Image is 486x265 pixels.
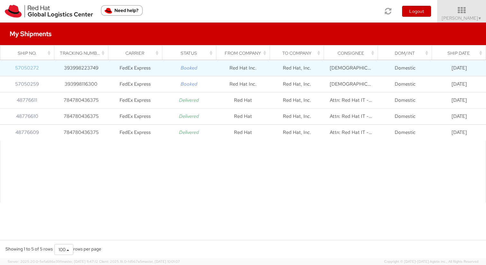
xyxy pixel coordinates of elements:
div: Dom/Int [384,50,430,56]
a: 48776610 [16,113,38,119]
i: Delivered [179,97,199,103]
span: Client: 2025.18.0-fd567a5 [99,259,180,264]
td: Domestic [378,76,432,92]
img: rh-logistics-00dfa346123c4ec078e1.svg [5,5,93,18]
td: Domestic [378,125,432,141]
a: 57050272 [15,65,39,71]
button: Logout [402,6,431,17]
div: Consignee [330,50,376,56]
td: FedEx Express [108,60,162,76]
td: Red Hat, Inc. [270,60,324,76]
i: Booked [181,81,197,87]
td: 784780436375 [54,125,108,141]
td: Attn: Red Hat IT - Endpoint Systems [324,125,378,141]
i: Delivered [179,113,199,119]
span: master, [DATE] 10:01:07 [142,259,180,264]
div: Ship Date [438,50,484,56]
span: ▼ [478,16,482,21]
td: FedEx Express [108,125,162,141]
div: Ship No. [6,50,52,56]
td: Domestic [378,92,432,109]
td: Domestic [378,60,432,76]
td: Red Hat Inc. [216,76,270,92]
td: [DATE] [432,76,486,92]
td: Red Hat, Inc. [270,125,324,141]
i: Delivered [179,129,199,136]
td: Attn: Red Hat IT - Endpoint Systems [324,109,378,125]
button: Need help? [101,5,143,16]
td: Domestic [378,109,432,125]
h4: My Shipments [10,30,51,37]
button: 100 [54,244,73,255]
a: 48776611 [17,97,37,103]
td: Red Hat, Inc. [270,109,324,125]
a: 57050259 [15,81,39,87]
td: 784780436375 [54,92,108,109]
div: To Company [276,50,322,56]
span: Server: 2025.20.0-5efa686e39f [8,259,98,264]
td: FedEx Express [108,92,162,109]
span: [PERSON_NAME] [442,15,482,21]
td: Red Hat Inc. [216,60,270,76]
td: Red Hat [216,125,270,141]
td: FedEx Express [108,76,162,92]
td: 393998223749 [54,60,108,76]
a: 48776609 [15,129,39,136]
div: rows per page [54,244,101,255]
div: Carrier [114,50,160,56]
td: Red Hat [216,92,270,109]
span: Copyright © [DATE]-[DATE] Agistix Inc., All Rights Reserved [384,259,478,264]
td: [DATE] [432,60,486,76]
td: [DATE] [432,92,486,109]
span: Showing 1 to 5 of 5 rows [5,246,53,252]
td: Attn: Red Hat IT - Endpoint Systems [324,92,378,109]
td: [DATE] [432,109,486,125]
td: 784780436375 [54,109,108,125]
span: 100 [59,247,66,252]
td: Red Hat, Inc. [270,92,324,109]
td: 393998116300 [54,76,108,92]
div: Tracking Number [60,50,106,56]
td: FedEx Express [108,109,162,125]
td: [DEMOGRAPHIC_DATA][PERSON_NAME] [324,60,378,76]
span: master, [DATE] 11:47:12 [61,259,98,264]
td: Red Hat [216,109,270,125]
td: Red Hat, Inc. [270,76,324,92]
i: Booked [181,65,197,71]
td: [DEMOGRAPHIC_DATA][PERSON_NAME] [324,76,378,92]
div: Status [168,50,214,56]
div: From Company [222,50,268,56]
td: [DATE] [432,125,486,141]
